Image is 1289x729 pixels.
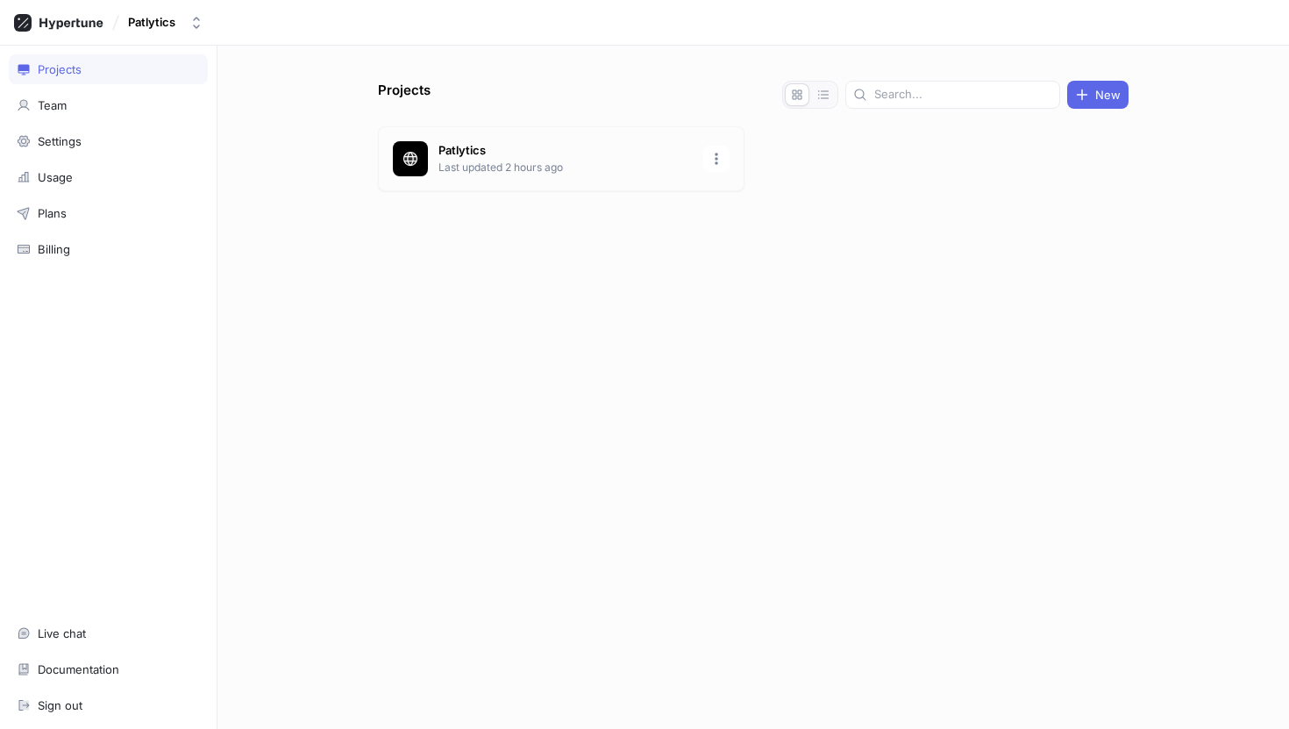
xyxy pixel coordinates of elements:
button: Patlytics [121,8,210,37]
p: Last updated 2 hours ago [438,160,693,175]
a: Billing [9,234,208,264]
a: Settings [9,126,208,156]
span: New [1095,89,1121,100]
div: Live chat [38,626,86,640]
a: Usage [9,162,208,192]
a: Documentation [9,654,208,684]
div: Billing [38,242,70,256]
div: Usage [38,170,73,184]
p: Projects [378,81,431,109]
div: Projects [38,62,82,76]
a: Team [9,90,208,120]
div: Patlytics [128,15,175,30]
p: Patlytics [438,142,693,160]
div: Team [38,98,67,112]
div: Settings [38,134,82,148]
div: Sign out [38,698,82,712]
a: Projects [9,54,208,84]
input: Search... [874,86,1052,104]
a: Plans [9,198,208,228]
button: New [1067,81,1129,109]
div: Documentation [38,662,119,676]
div: Plans [38,206,67,220]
